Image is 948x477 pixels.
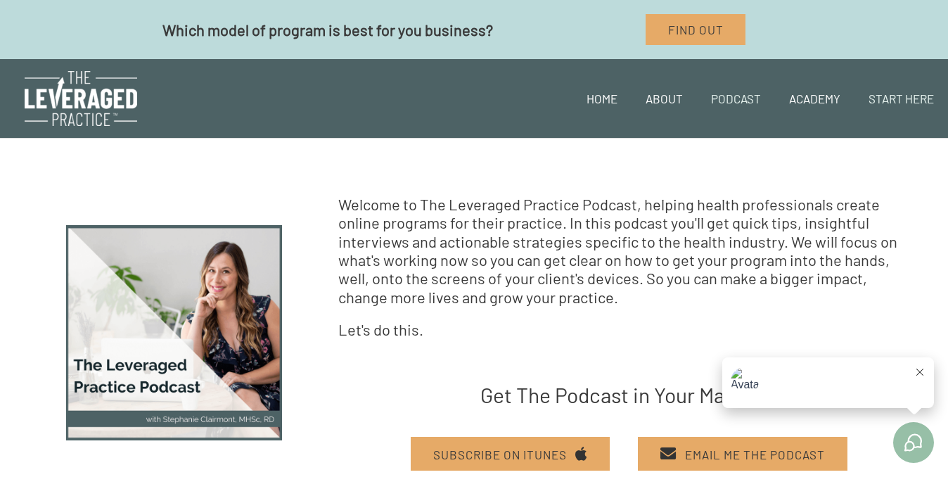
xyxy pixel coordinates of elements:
[646,14,745,45] a: Find Out
[25,71,137,126] img: The Leveraged Practice
[775,75,854,122] a: Academy
[480,382,767,407] span: Get The Podcast in Your Mailbox
[562,75,948,122] nav: Site Navigation
[338,320,910,338] h5: Let's do this.
[433,447,567,461] span: Subscribe on Itunes
[338,195,910,306] h5: Welcome to The Leveraged Practice Podcast, helping health professionals create online programs fo...
[572,75,632,122] a: Home
[638,437,847,471] a: Email Me The Podcast
[411,437,610,471] a: Subscribe on Itunes
[697,75,775,122] a: Podcast
[685,447,825,461] span: Email Me The Podcast
[66,225,282,441] img: The-leveraged-practice-podcast-stephanie-clairmont
[632,75,697,122] a: About
[854,75,948,122] a: Start Here
[668,23,724,37] span: Find Out
[162,20,493,39] span: Which model of program is best for you business?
